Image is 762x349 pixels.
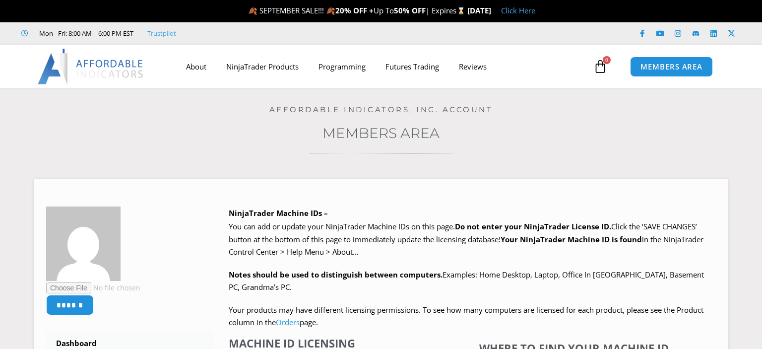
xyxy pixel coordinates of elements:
span: 🍂 SEPTEMBER SALE!!! 🍂 Up To | Expires [248,5,467,15]
img: ⌛ [457,7,465,14]
a: About [176,55,216,78]
a: Reviews [449,55,497,78]
span: Click the ‘SAVE CHANGES’ button at the bottom of this page to immediately update the licensing da... [229,221,703,257]
img: LogoAI | Affordable Indicators – NinjaTrader [38,49,144,84]
span: Examples: Home Desktop, Laptop, Office In [GEOGRAPHIC_DATA], Basement PC, Grandma’s PC. [229,270,704,292]
strong: 20% OFF + [335,5,374,15]
span: MEMBERS AREA [640,63,702,70]
strong: Your NinjaTrader Machine ID is found [501,234,642,244]
a: Programming [309,55,376,78]
span: 0 [603,56,611,64]
a: 0 [578,52,622,81]
b: Do not enter your NinjaTrader License ID. [455,221,611,231]
a: Futures Trading [376,55,449,78]
a: Trustpilot [147,27,176,39]
a: Orders [276,317,300,327]
a: Members Area [322,125,440,141]
nav: Menu [176,55,591,78]
strong: [DATE] [467,5,491,15]
img: 3e961ded3c57598c38b75bad42f30339efeb9c3e633a926747af0a11817a7dee [46,207,121,281]
a: Click Here [501,5,535,15]
strong: Notes should be used to distinguish between computers. [229,270,443,279]
a: Affordable Indicators, Inc. Account [269,105,493,114]
b: NinjaTrader Machine IDs – [229,208,328,218]
span: Mon - Fri: 8:00 AM – 6:00 PM EST [37,27,133,39]
span: You can add or update your NinjaTrader Machine IDs on this page. [229,221,455,231]
span: Your products may have different licensing permissions. To see how many computers are licensed fo... [229,305,703,328]
a: NinjaTrader Products [216,55,309,78]
strong: 50% OFF [394,5,426,15]
a: MEMBERS AREA [630,57,713,77]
